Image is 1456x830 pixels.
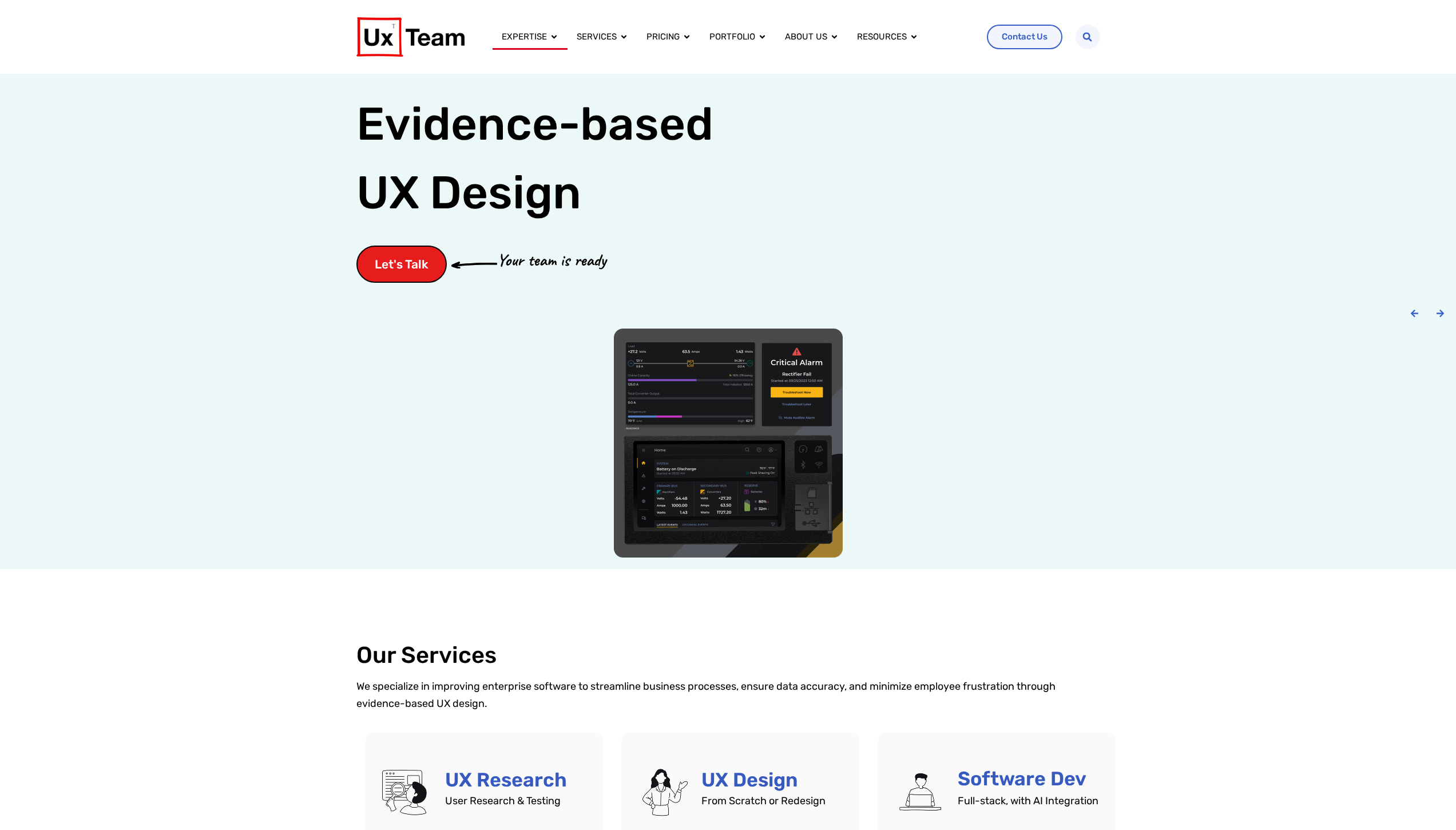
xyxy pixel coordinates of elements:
[1410,309,1419,318] div: Previous
[785,30,827,44] a: About us
[1399,775,1456,830] iframe: Chat Widget
[11,329,1445,558] div: Carousel
[1002,33,1048,41] span: Contact Us
[577,30,617,44] a: Services
[1076,25,1100,49] div: Search
[857,30,907,44] a: Resources
[709,30,755,44] a: Portfolio
[493,26,978,48] nav: Menu
[987,25,1062,49] a: Contact Us
[11,329,1445,558] div: 1 of 6
[701,797,845,805] p: From Scratch or Redesign
[356,164,581,222] span: UX Design
[493,26,978,48] div: Menu Toggle
[701,770,845,790] h3: UX Design
[356,246,447,283] a: Let's Talk
[356,17,465,57] img: UX Team Logo
[1436,309,1445,318] div: Next
[356,678,1100,712] p: We specialize in improving enterprise software to streamline business processes, ensure data accu...
[958,769,1101,789] h3: Software Dev
[445,797,589,805] p: User Research & Testing
[3,161,10,168] input: Subscribe to UX Team newsletter.
[502,30,547,44] a: Expertise
[614,329,843,558] img: Power conversion company hardware UI device ux design
[356,642,1100,669] h2: Our Services
[451,261,497,268] img: arrow-cta
[225,1,265,10] span: Last Name
[375,258,429,270] span: Let's Talk
[497,247,606,273] p: Your team is ready
[445,770,589,790] h3: UX Research
[356,90,713,227] h1: Evidence-based
[14,159,445,169] span: Subscribe to UX Team newsletter.
[646,30,680,44] a: Pricing
[958,796,1101,807] p: Full-stack, with AI Integration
